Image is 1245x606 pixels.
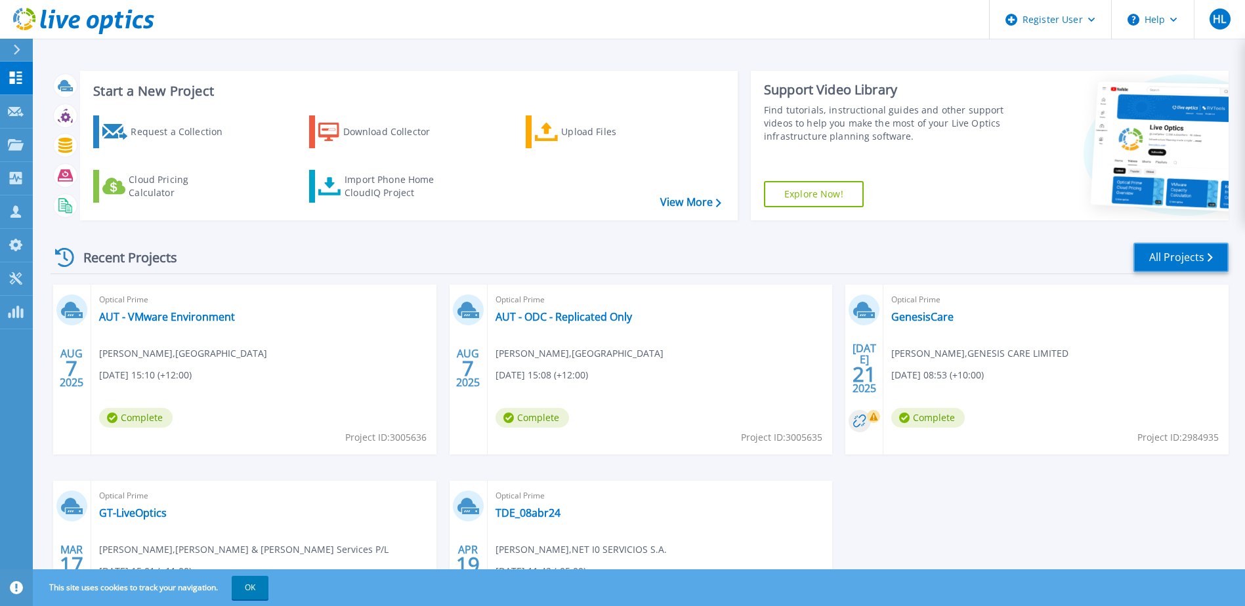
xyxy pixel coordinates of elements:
span: Complete [891,408,965,428]
div: Find tutorials, instructional guides and other support videos to help you make the most of your L... [764,104,1007,143]
a: GT-LiveOptics [99,506,167,519]
span: Optical Prime [496,489,825,503]
div: Upload Files [561,119,666,145]
a: Download Collector [309,115,455,148]
span: [DATE] 15:10 (+12:00) [99,368,192,382]
div: Support Video Library [764,81,1007,98]
a: AUT - VMware Environment [99,310,235,323]
a: Request a Collection [93,115,240,148]
span: Complete [496,408,569,428]
a: Cloud Pricing Calculator [93,170,240,203]
a: TDE_08abr24 [496,506,560,519]
a: Upload Files [526,115,672,148]
span: Optical Prime [99,293,429,307]
div: MAR 2025 [59,540,84,588]
span: Optical Prime [496,293,825,307]
div: Cloud Pricing Calculator [129,173,234,199]
div: APR 2024 [455,540,480,588]
div: Download Collector [343,119,448,145]
div: Recent Projects [51,241,195,273]
a: AUT - ODC - Replicated Only [496,310,632,323]
span: [DATE] 08:53 (+10:00) [891,368,984,382]
span: Project ID: 2984935 [1137,430,1219,445]
div: Import Phone Home CloudIQ Project [345,173,447,199]
span: HL [1213,14,1226,24]
span: 7 [462,363,474,374]
span: [PERSON_NAME] , GENESIS CARE LIMITED [891,346,1068,361]
span: 21 [853,369,876,380]
span: This site uses cookies to track your navigation. [36,576,268,599]
span: [PERSON_NAME] , [GEOGRAPHIC_DATA] [99,346,267,361]
span: Project ID: 3005635 [741,430,822,445]
a: All Projects [1133,243,1229,272]
div: Request a Collection [131,119,236,145]
span: Complete [99,408,173,428]
span: 7 [66,363,77,374]
span: Optical Prime [99,489,429,503]
span: [PERSON_NAME] , NET I0 SERVICIOS S.A. [496,542,667,557]
a: Explore Now! [764,181,864,207]
span: Optical Prime [891,293,1221,307]
span: [DATE] 11:42 (-05:00) [496,564,586,578]
span: [DATE] 15:08 (+12:00) [496,368,588,382]
span: 17 [60,559,83,570]
span: [PERSON_NAME] , [GEOGRAPHIC_DATA] [496,346,664,361]
a: GenesisCare [891,310,954,323]
span: [DATE] 15:01 (+11:00) [99,564,192,578]
button: OK [232,576,268,599]
a: View More [660,196,721,209]
h3: Start a New Project [93,84,721,98]
span: [PERSON_NAME] , [PERSON_NAME] & [PERSON_NAME] Services P/L [99,542,389,557]
span: Project ID: 3005636 [345,430,427,445]
div: AUG 2025 [455,344,480,392]
div: [DATE] 2025 [852,344,877,392]
span: 19 [456,559,480,570]
div: AUG 2025 [59,344,84,392]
